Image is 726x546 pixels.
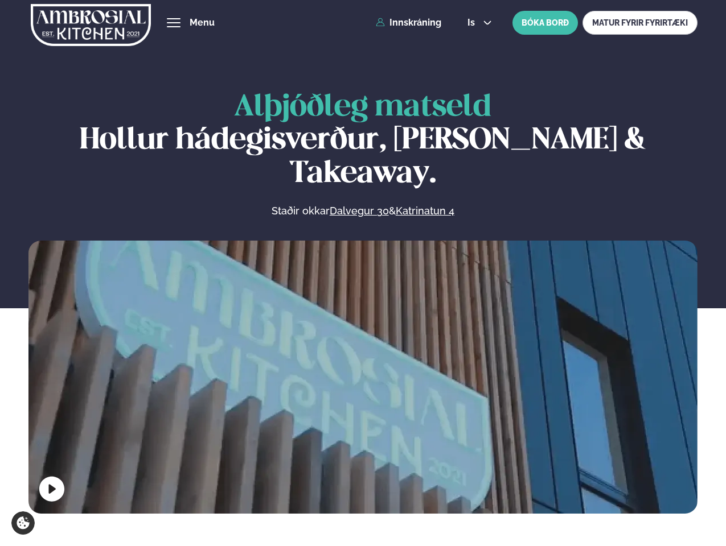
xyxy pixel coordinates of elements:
[467,18,478,27] span: is
[330,204,389,218] a: Dalvegur 30
[512,11,578,35] button: BÓKA BORÐ
[458,18,501,27] button: is
[234,93,491,122] span: Alþjóðleg matseld
[31,2,151,48] img: logo
[396,204,454,218] a: Katrinatun 4
[376,18,441,28] a: Innskráning
[11,511,35,535] a: Cookie settings
[167,16,181,30] button: hamburger
[583,11,698,35] a: MATUR FYRIR FYRIRTÆKI
[147,204,578,218] p: Staðir okkar &
[28,91,698,191] h1: Hollur hádegisverður, [PERSON_NAME] & Takeaway.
